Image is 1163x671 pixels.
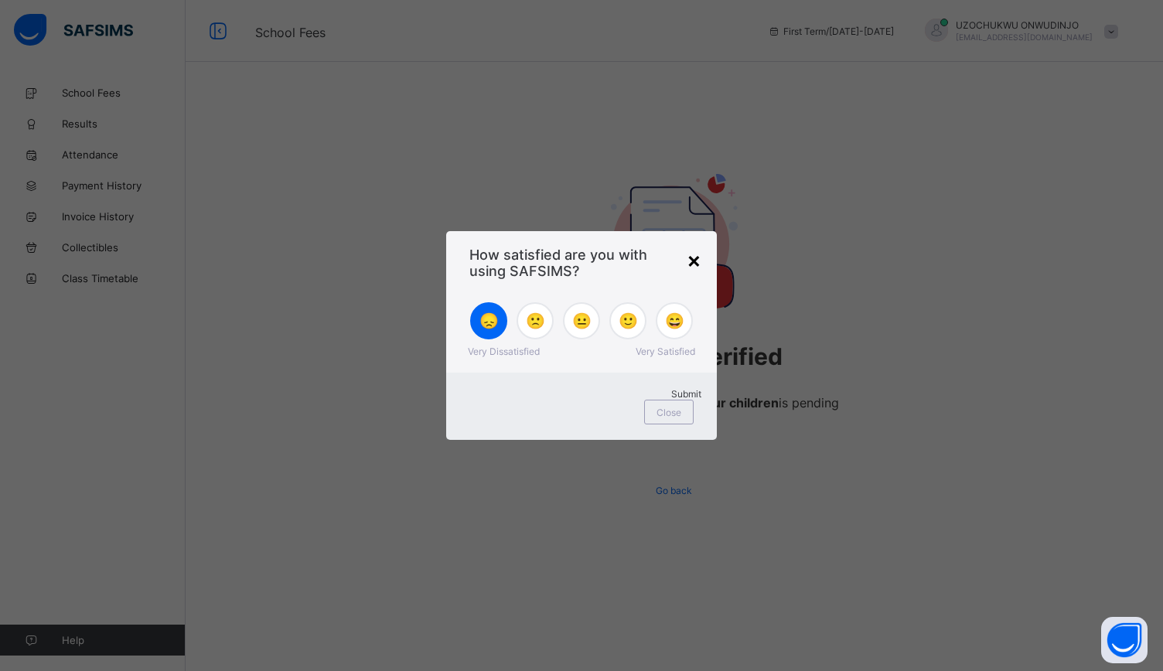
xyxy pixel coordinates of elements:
span: 😄 [665,312,684,330]
button: Open asap [1101,617,1148,663]
span: 🙁 [526,312,545,330]
span: Close [657,407,681,418]
span: Submit [671,388,701,400]
div: × [687,247,701,273]
span: How satisfied are you with using SAFSIMS? [469,247,694,279]
span: Very Dissatisfied [468,346,540,357]
span: 😐 [572,312,592,330]
span: Very Satisfied [636,346,695,357]
span: 🙂 [619,312,638,330]
span: 😞 [479,312,499,330]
